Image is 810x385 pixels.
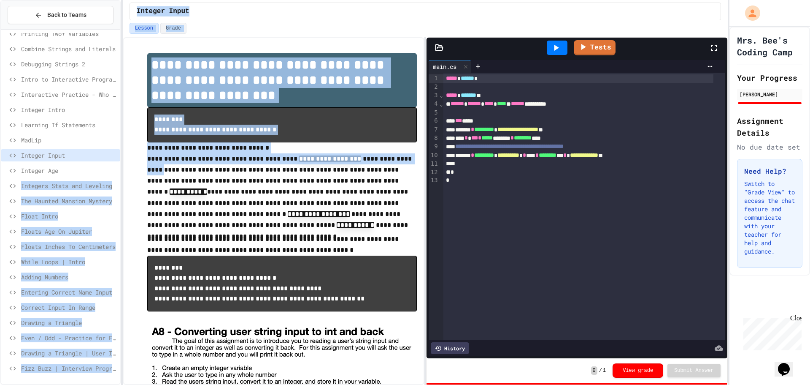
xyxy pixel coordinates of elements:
[3,3,58,54] div: Chat with us now!Close
[574,40,616,55] a: Tests
[21,136,117,145] span: MadLip
[429,117,439,125] div: 6
[674,367,714,374] span: Submit Answer
[429,91,439,100] div: 3
[737,72,802,84] h2: Your Progress
[8,6,113,24] button: Back to Teams
[21,75,117,84] span: Intro to Interactive Programs
[21,151,117,160] span: Integer Input
[429,109,439,117] div: 5
[429,142,439,151] div: 9
[429,168,439,177] div: 12
[429,151,439,160] div: 10
[21,273,117,281] span: Adding Numbers
[603,367,606,374] span: 1
[429,83,439,91] div: 2
[21,227,117,236] span: Floats Age On Jupiter
[439,101,443,107] span: Fold line
[599,367,602,374] span: /
[21,44,117,53] span: Combine Strings and Literals
[21,303,117,312] span: Correct Input In Range
[429,100,439,108] div: 4
[613,363,663,378] button: View grade
[667,364,721,377] button: Submit Answer
[737,34,802,58] h1: Mrs. Bee's Coding Camp
[21,90,117,99] span: Interactive Practice - Who Are You?
[47,11,86,19] span: Back to Teams
[740,90,800,98] div: [PERSON_NAME]
[429,176,439,185] div: 13
[737,142,802,152] div: No due date set
[744,166,795,176] h3: Need Help?
[429,60,471,73] div: main.cs
[429,74,439,83] div: 1
[21,288,117,297] span: Entering Correct Name Input
[429,160,439,168] div: 11
[740,314,802,350] iframe: chat widget
[21,60,117,68] span: Debugging Strings 2
[137,6,189,16] span: Integer Input
[21,120,117,129] span: Learning If Statements
[21,242,117,251] span: Floats Inches To Centimeters
[439,92,443,98] span: Fold line
[21,181,117,190] span: Integers Stats and Leveling
[591,366,597,375] span: 0
[429,134,439,142] div: 8
[21,318,117,327] span: Drawing a Triangle
[21,349,117,358] span: Drawing a Triangle | User Input
[775,351,802,377] iframe: chat widget
[21,29,117,38] span: Printing Two+ Variables
[737,115,802,139] h2: Assignment Details
[130,23,159,34] button: Lesson
[744,180,795,256] p: Switch to "Grade View" to access the chat feature and communicate with your teacher for help and ...
[429,126,439,134] div: 7
[21,166,117,175] span: Integer Age
[431,342,469,354] div: History
[21,333,117,342] span: Even / Odd - Practice for Fizz Buzz
[736,3,762,23] div: My Account
[21,212,117,221] span: Float Intro
[21,105,117,114] span: Integer Intro
[160,23,186,34] button: Grade
[21,197,117,205] span: The Haunted Mansion Mystery
[429,62,461,71] div: main.cs
[21,257,117,266] span: While Loops | Intro
[21,364,117,373] span: Fizz Buzz | Interview Program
